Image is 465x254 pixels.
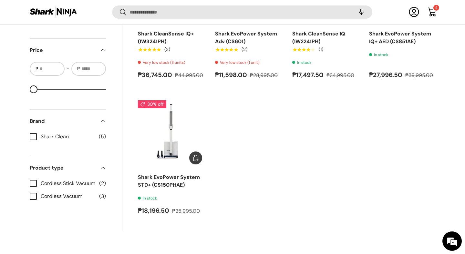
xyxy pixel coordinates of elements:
[99,180,106,187] span: (2)
[99,192,106,200] span: (3)
[29,6,77,18] img: Shark Ninja Philippines
[37,81,89,146] span: We're online!
[35,65,39,72] span: ₱
[30,110,106,133] summary: Brand
[292,30,345,45] a: Shark CleanSense IQ (IW2241PH)
[3,176,123,199] textarea: Type your message and hit 'Enter'
[30,164,96,172] span: Product type
[41,192,95,200] span: Cordless Vacuum
[138,174,200,188] a: Shark EvoPower System STD+ (CS150PHAE)
[138,100,205,167] a: Shark EvoPower System STD+ (CS150PHAE)
[30,117,96,125] span: Brand
[435,6,437,10] span: 2
[215,30,277,45] a: Shark EvoPower System Adv (CS601)
[351,5,372,19] speech-search-button: Search by voice
[99,133,106,141] span: (5)
[30,46,96,54] span: Price
[138,100,166,108] span: 30% off
[67,65,69,73] span: -
[34,36,108,44] div: Chat with us now
[41,180,95,187] span: Cordless Stick Vacuum
[41,133,95,141] span: Shark Clean
[30,39,106,62] summary: Price
[106,3,121,19] div: Minimize live chat window
[77,65,81,72] span: ₱
[30,156,106,180] summary: Product type
[369,30,431,45] a: Shark EvoPower System IQ+ AED (CS851AE)
[138,30,194,45] a: Shark CleanSense IQ+ (IW3241PH)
